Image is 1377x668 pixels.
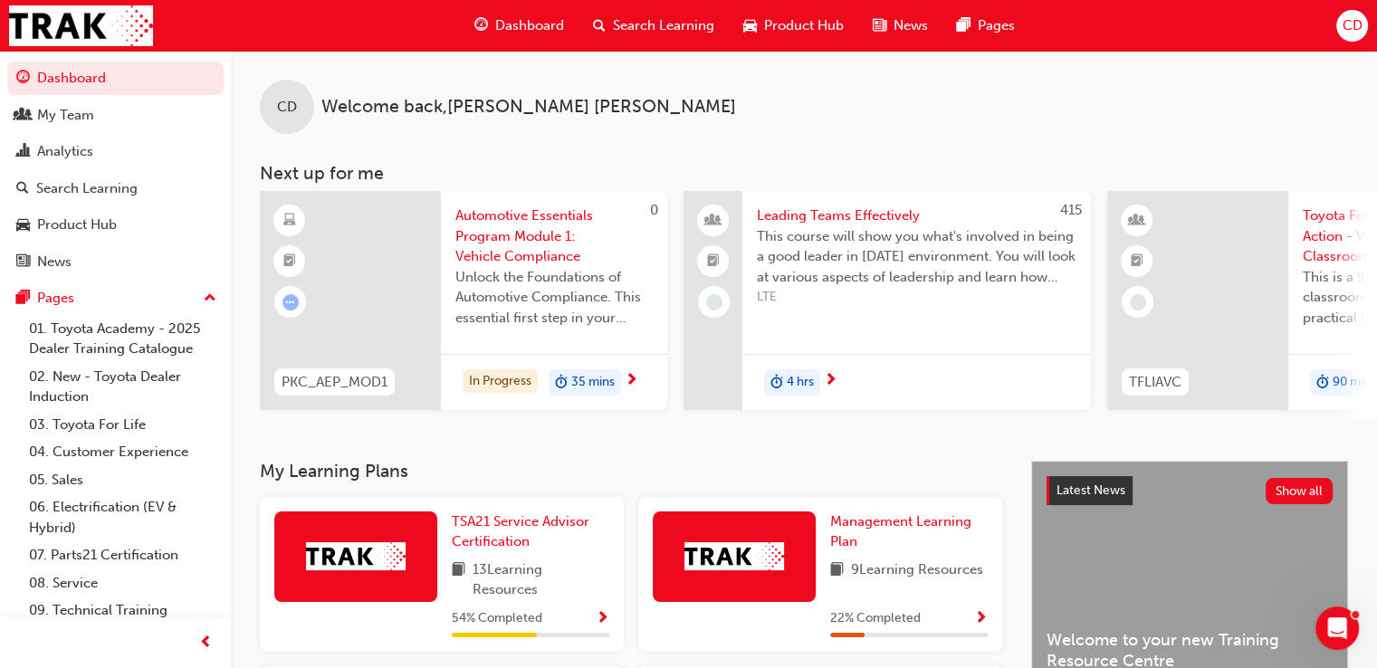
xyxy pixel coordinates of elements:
[37,105,94,126] div: My Team
[707,250,720,273] span: booktick-icon
[7,99,224,132] a: My Team
[1131,250,1143,273] span: booktick-icon
[16,217,30,234] span: car-icon
[282,294,299,310] span: learningRecordVerb_ATTEMPT-icon
[894,15,928,36] span: News
[787,372,814,393] span: 4 hrs
[555,371,568,395] span: duration-icon
[757,287,1076,308] span: LTE
[452,559,465,600] span: book-icon
[596,611,609,627] span: Show Progress
[16,291,30,307] span: pages-icon
[16,144,30,160] span: chart-icon
[16,181,29,197] span: search-icon
[277,97,297,118] span: CD
[1342,15,1362,36] span: CD
[830,559,844,582] span: book-icon
[37,141,93,162] div: Analytics
[957,14,971,37] span: pages-icon
[7,172,224,205] a: Search Learning
[260,461,1002,482] h3: My Learning Plans
[283,209,296,233] span: learningResourceType_ELEARNING-icon
[978,15,1015,36] span: Pages
[757,205,1076,226] span: Leading Teams Effectively
[613,15,714,36] span: Search Learning
[22,541,224,569] a: 07. Parts21 Certification
[1130,294,1146,310] span: learningRecordVerb_NONE-icon
[743,14,757,37] span: car-icon
[306,542,406,570] img: Trak
[283,250,296,273] span: booktick-icon
[9,5,153,46] img: Trak
[7,208,224,242] a: Product Hub
[22,315,224,363] a: 01. Toyota Academy - 2025 Dealer Training Catalogue
[593,14,606,37] span: search-icon
[460,7,579,44] a: guage-iconDashboard
[16,71,30,87] span: guage-icon
[36,178,138,199] div: Search Learning
[1131,209,1143,233] span: learningResourceType_INSTRUCTOR_LED-icon
[830,513,971,550] span: Management Learning Plan
[37,288,74,309] div: Pages
[764,15,844,36] span: Product Hub
[707,209,720,233] span: people-icon
[1333,372,1376,393] span: 90 mins
[851,559,983,582] span: 9 Learning Resources
[1060,202,1082,218] span: 415
[452,513,589,550] span: TSA21 Service Advisor Certification
[495,15,564,36] span: Dashboard
[22,411,224,439] a: 03. Toyota For Life
[199,632,213,654] span: prev-icon
[22,438,224,466] a: 04. Customer Experience
[16,108,30,124] span: people-icon
[824,373,837,389] span: next-icon
[684,542,784,570] img: Trak
[571,372,615,393] span: 35 mins
[974,607,988,630] button: Show Progress
[625,373,638,389] span: next-icon
[463,369,538,394] div: In Progress
[1057,482,1125,498] span: Latest News
[650,202,658,218] span: 0
[873,14,886,37] span: news-icon
[474,14,488,37] span: guage-icon
[321,97,736,118] span: Welcome back , [PERSON_NAME] [PERSON_NAME]
[1129,372,1181,393] span: TFLIAVC
[204,287,216,310] span: up-icon
[452,608,542,629] span: 54 % Completed
[455,267,653,329] span: Unlock the Foundations of Automotive Compliance. This essential first step in your Automotive Ess...
[858,7,942,44] a: news-iconNews
[22,466,224,494] a: 05. Sales
[231,163,1377,184] h3: Next up for me
[596,607,609,630] button: Show Progress
[37,252,72,272] div: News
[16,254,30,271] span: news-icon
[942,7,1029,44] a: pages-iconPages
[7,245,224,279] a: News
[282,372,387,393] span: PKC_AEP_MOD1
[1315,606,1359,650] iframe: Intercom live chat
[260,191,667,410] a: 0PKC_AEP_MOD1Automotive Essentials Program Module 1: Vehicle ComplianceUnlock the Foundations of ...
[706,294,722,310] span: learningRecordVerb_NONE-icon
[729,7,858,44] a: car-iconProduct Hub
[757,226,1076,288] span: This course will show you what's involved in being a good leader in [DATE] environment. You will ...
[770,371,783,395] span: duration-icon
[684,191,1091,410] a: 415Leading Teams EffectivelyThis course will show you what's involved in being a good leader in [...
[1336,10,1368,42] button: CD
[1047,476,1333,505] a: Latest NewsShow all
[7,282,224,315] button: Pages
[37,215,117,235] div: Product Hub
[830,511,988,552] a: Management Learning Plan
[452,511,609,552] a: TSA21 Service Advisor Certification
[473,559,609,600] span: 13 Learning Resources
[1266,478,1334,504] button: Show all
[22,363,224,411] a: 02. New - Toyota Dealer Induction
[22,493,224,541] a: 06. Electrification (EV & Hybrid)
[1316,371,1329,395] span: duration-icon
[974,611,988,627] span: Show Progress
[22,596,224,625] a: 09. Technical Training
[7,135,224,168] a: Analytics
[579,7,729,44] a: search-iconSearch Learning
[830,608,921,629] span: 22 % Completed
